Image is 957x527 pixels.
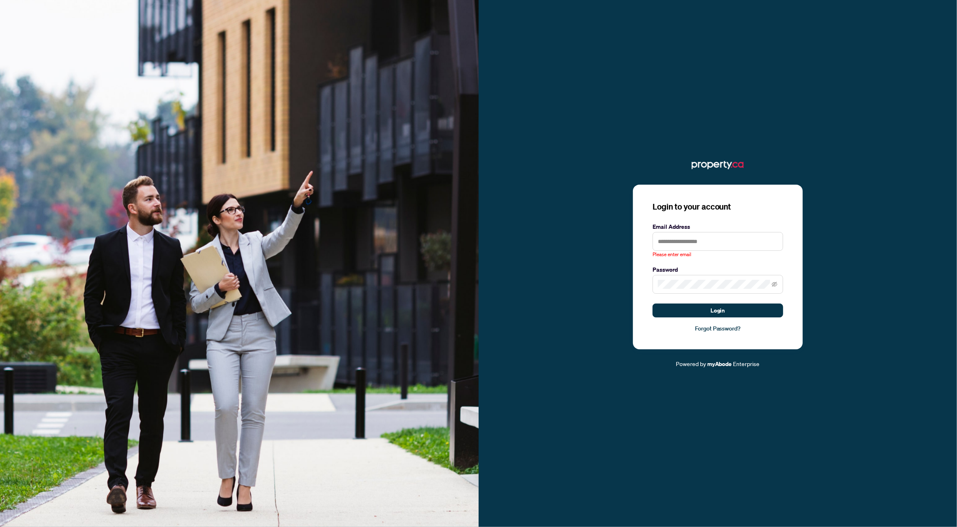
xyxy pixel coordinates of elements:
label: Email Address [653,222,783,231]
a: myAbode [707,360,732,368]
span: Login [711,304,725,317]
span: Powered by [676,360,706,367]
span: eye-invisible [772,281,777,287]
span: Please enter email [653,251,691,259]
label: Password [653,265,783,274]
h3: Login to your account [653,201,783,212]
img: ma-logo [692,159,744,172]
button: Login [653,304,783,317]
span: Enterprise [733,360,760,367]
a: Forgot Password? [653,324,783,333]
